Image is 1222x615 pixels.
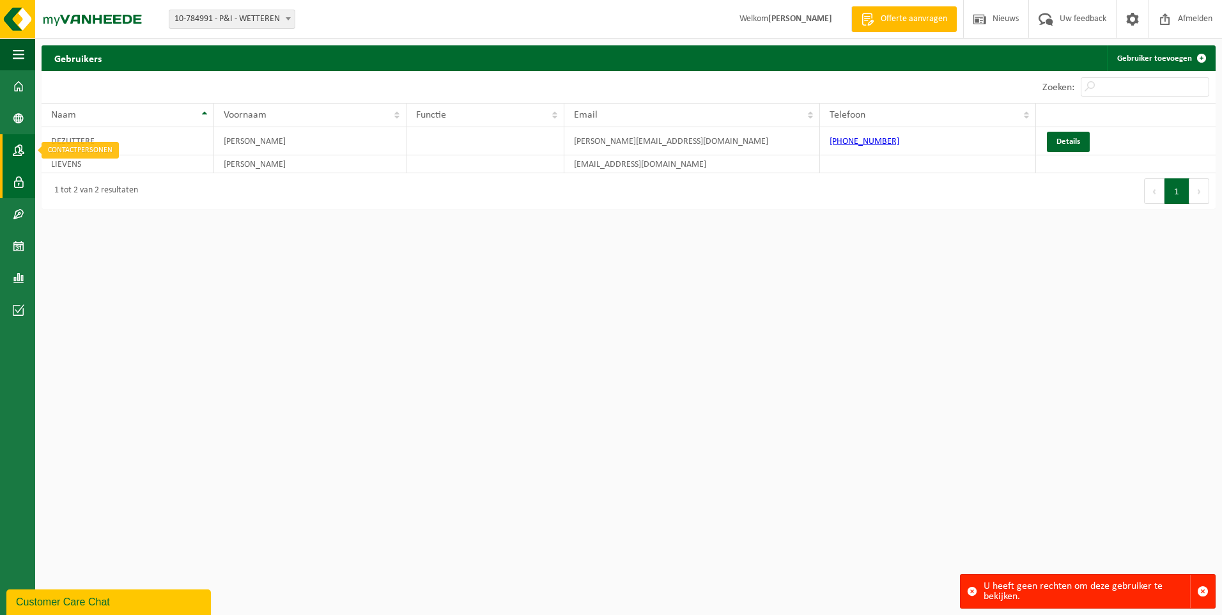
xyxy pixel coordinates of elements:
[574,110,598,120] span: Email
[984,575,1190,608] div: U heeft geen rechten om deze gebruiker te bekijken.
[214,127,406,155] td: [PERSON_NAME]
[830,137,899,146] a: [PHONE_NUMBER]
[224,110,267,120] span: Voornaam
[1047,132,1090,152] a: Details
[1042,82,1074,93] label: Zoeken:
[169,10,295,29] span: 10-784991 - P&I - WETTEREN
[42,127,214,155] td: DEZUTTERE
[564,155,820,173] td: [EMAIL_ADDRESS][DOMAIN_NAME]
[1107,45,1214,71] a: Gebruiker toevoegen
[6,587,213,615] iframe: chat widget
[768,14,832,24] strong: [PERSON_NAME]
[830,110,865,120] span: Telefoon
[169,10,295,28] span: 10-784991 - P&I - WETTEREN
[851,6,957,32] a: Offerte aanvragen
[1189,178,1209,204] button: Next
[42,155,214,173] td: LIEVENS
[214,155,406,173] td: [PERSON_NAME]
[42,45,114,70] h2: Gebruikers
[564,127,820,155] td: [PERSON_NAME][EMAIL_ADDRESS][DOMAIN_NAME]
[416,110,446,120] span: Functie
[1144,178,1164,204] button: Previous
[48,180,138,203] div: 1 tot 2 van 2 resultaten
[1164,178,1189,204] button: 1
[51,110,76,120] span: Naam
[878,13,950,26] span: Offerte aanvragen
